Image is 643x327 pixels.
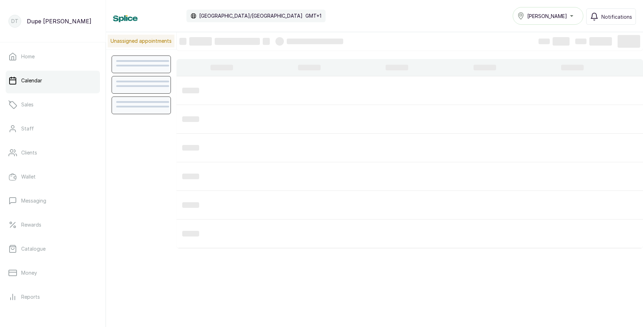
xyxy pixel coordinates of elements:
[513,7,583,25] button: [PERSON_NAME]
[6,287,100,307] a: Reports
[21,77,42,84] p: Calendar
[6,167,100,187] a: Wallet
[21,245,46,252] p: Catalogue
[6,263,100,283] a: Money
[21,101,34,108] p: Sales
[21,125,34,132] p: Staff
[6,95,100,115] a: Sales
[6,239,100,259] a: Catalogue
[199,12,303,19] p: [GEOGRAPHIC_DATA]/[GEOGRAPHIC_DATA]
[21,221,41,228] p: Rewards
[108,35,174,47] p: Unassigned appointments
[6,47,100,66] a: Home
[6,191,100,211] a: Messaging
[6,143,100,163] a: Clients
[586,8,636,25] button: Notifications
[6,215,100,235] a: Rewards
[6,119,100,139] a: Staff
[21,197,46,204] p: Messaging
[601,13,632,21] span: Notifications
[11,18,18,25] p: DT
[21,173,36,180] p: Wallet
[21,269,37,276] p: Money
[21,149,37,156] p: Clients
[6,71,100,90] a: Calendar
[21,293,40,300] p: Reports
[21,53,35,60] p: Home
[305,12,321,19] p: GMT+1
[527,12,567,20] span: [PERSON_NAME]
[27,17,91,25] p: Dupe [PERSON_NAME]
